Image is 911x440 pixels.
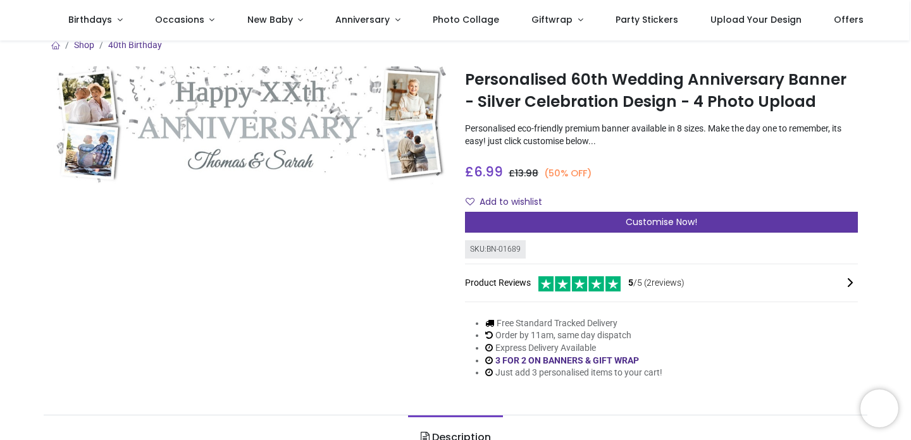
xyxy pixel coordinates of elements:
span: Occasions [155,13,204,26]
span: Offers [834,13,864,26]
span: Photo Collage [433,13,499,26]
a: 40th Birthday [108,40,162,50]
span: Birthdays [68,13,112,26]
span: New Baby [247,13,293,26]
a: 3 FOR 2 ON BANNERS & GIFT WRAP [495,355,639,365]
li: Express Delivery Available [485,342,662,355]
span: Customise Now! [626,216,697,228]
a: Shop [74,40,94,50]
li: Order by 11am, same day dispatch [485,329,662,342]
span: Anniversary [335,13,390,26]
span: Giftwrap [531,13,573,26]
span: £ [509,167,538,180]
span: £ [465,162,503,181]
span: 5 [628,278,633,288]
i: Add to wishlist [466,197,474,206]
span: Party Stickers [616,13,678,26]
iframe: Brevo live chat [860,389,898,427]
p: Personalised eco-friendly premium banner available in 8 sizes. Make the day one to remember, its ... [465,123,858,147]
li: Free Standard Tracked Delivery [485,317,662,330]
span: /5 ( 2 reviews) [628,277,685,290]
span: 13.98 [515,167,538,180]
div: Product Reviews [465,274,858,291]
span: Upload Your Design [710,13,802,26]
small: (50% OFF) [544,167,592,180]
h1: Personalised 60th Wedding Anniversary Banner - Silver Celebration Design - 4 Photo Upload [465,69,858,113]
li: Just add 3 personalised items to your cart! [485,367,662,379]
img: Personalised 60th Wedding Anniversary Banner - Silver Celebration Design - 4 Photo Upload [53,66,446,184]
button: Add to wishlistAdd to wishlist [465,192,553,213]
span: 6.99 [474,162,503,181]
div: SKU: BN-01689 [465,240,526,259]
